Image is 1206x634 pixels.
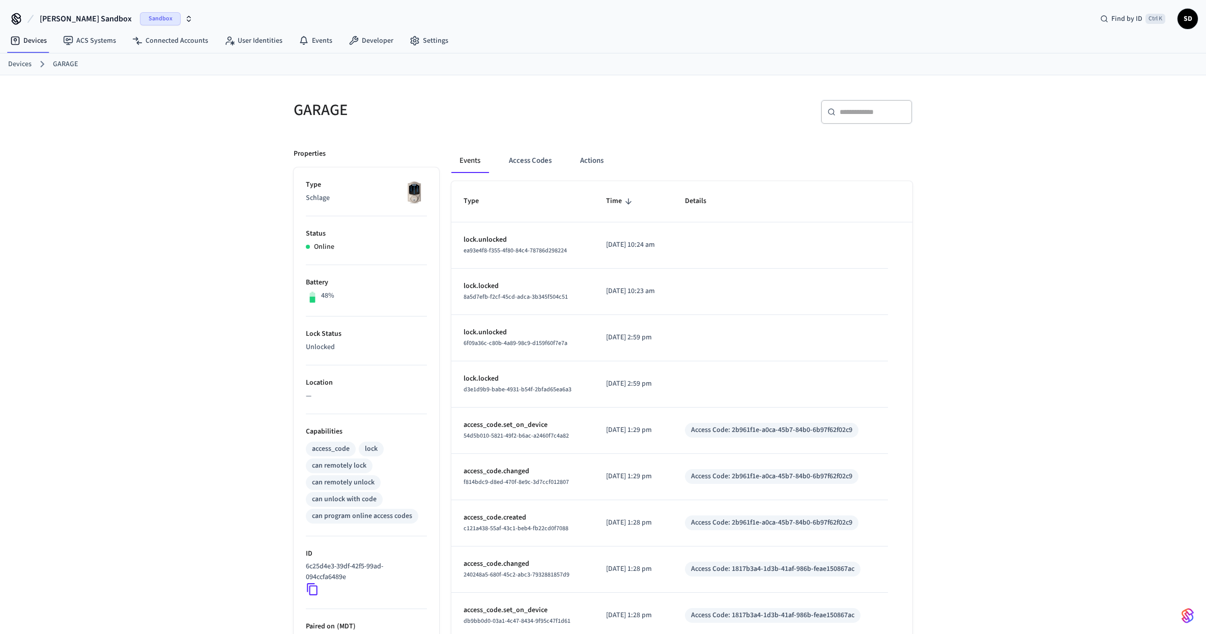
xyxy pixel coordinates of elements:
[606,517,661,528] p: [DATE] 1:28 pm
[451,149,489,173] button: Events
[464,512,582,523] p: access_code.created
[606,286,661,297] p: [DATE] 10:23 am
[312,460,366,471] div: can remotely lock
[306,426,427,437] p: Capabilities
[216,32,291,50] a: User Identities
[464,466,582,477] p: access_code.changed
[291,32,340,50] a: Events
[306,378,427,388] p: Location
[306,561,423,583] p: 6c25d4e3-39df-42f5-99ad-094ccfa6489e
[606,240,661,250] p: [DATE] 10:24 am
[606,610,661,621] p: [DATE] 1:28 pm
[53,59,78,70] a: GARAGE
[340,32,401,50] a: Developer
[572,149,612,173] button: Actions
[314,242,334,252] p: Online
[464,617,570,625] span: db9bb0d0-03a1-4c47-8434-9f95c47f1d61
[464,281,582,292] p: lock.locked
[685,193,720,209] span: Details
[312,511,412,522] div: can program online access codes
[321,291,334,301] p: 48%
[335,621,356,631] span: ( MDT )
[464,327,582,338] p: lock.unlocked
[691,471,852,482] div: Access Code: 2b961f1e-a0ca-45b7-84b0-6b97f62f02c9
[464,559,582,569] p: access_code.changed
[2,32,55,50] a: Devices
[1092,10,1173,28] div: Find by IDCtrl K
[464,431,569,440] span: 54d5b010-5821-49f2-b6ac-a2460f7c4a82
[464,373,582,384] p: lock.locked
[312,477,375,488] div: can remotely unlock
[306,180,427,190] p: Type
[8,59,32,70] a: Devices
[1111,14,1142,24] span: Find by ID
[1145,14,1165,24] span: Ctrl K
[124,32,216,50] a: Connected Accounts
[606,425,661,436] p: [DATE] 1:29 pm
[312,494,377,505] div: can unlock with code
[401,180,427,205] img: Schlage Sense Smart Deadbolt with Camelot Trim, Front
[365,444,378,454] div: lock
[306,621,427,632] p: Paired on
[306,228,427,239] p: Status
[306,329,427,339] p: Lock Status
[306,342,427,353] p: Unlocked
[55,32,124,50] a: ACS Systems
[606,332,661,343] p: [DATE] 2:59 pm
[691,610,854,621] div: Access Code: 1817b3a4-1d3b-41af-986b-feae150867ac
[306,193,427,204] p: Schlage
[464,235,582,245] p: lock.unlocked
[1179,10,1197,28] span: SD
[464,420,582,430] p: access_code.set_on_device
[464,339,567,348] span: 6f09a36c-c80b-4a89-98c9-d159f60f7e7a
[606,471,661,482] p: [DATE] 1:29 pm
[306,549,427,559] p: ID
[464,570,569,579] span: 240248a5-680f-45c2-abc3-7932881857d9
[501,149,560,173] button: Access Codes
[401,32,456,50] a: Settings
[606,564,661,574] p: [DATE] 1:28 pm
[606,379,661,389] p: [DATE] 2:59 pm
[312,444,350,454] div: access_code
[294,100,597,121] h5: GARAGE
[1178,9,1198,29] button: SD
[464,385,571,394] span: d3e1d9b9-babe-4931-b54f-2bfad65ea6a3
[464,293,568,301] span: 8a5d7efb-f2cf-45cd-adca-3b345f504c51
[464,478,569,486] span: f814bdc9-d8ed-470f-8e9c-3d7ccf012807
[691,564,854,574] div: Access Code: 1817b3a4-1d3b-41af-986b-feae150867ac
[1182,608,1194,624] img: SeamLogoGradient.69752ec5.svg
[306,277,427,288] p: Battery
[464,524,568,533] span: c121a438-55af-43c1-beb4-fb22cd0f7088
[40,13,132,25] span: [PERSON_NAME] Sandbox
[306,391,427,401] p: —
[294,149,326,159] p: Properties
[451,149,912,173] div: ant example
[140,12,181,25] span: Sandbox
[606,193,635,209] span: Time
[464,605,582,616] p: access_code.set_on_device
[464,193,492,209] span: Type
[691,517,852,528] div: Access Code: 2b961f1e-a0ca-45b7-84b0-6b97f62f02c9
[464,246,567,255] span: ea93e4f8-f355-4f80-84c4-78786d298224
[691,425,852,436] div: Access Code: 2b961f1e-a0ca-45b7-84b0-6b97f62f02c9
